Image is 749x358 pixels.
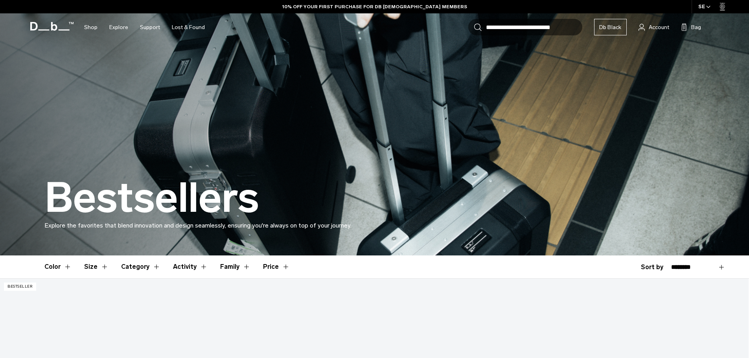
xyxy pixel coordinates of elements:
span: Explore the favorites that blend innovation and design seamlessly, ensuring you're always on top ... [44,222,351,229]
button: Toggle Filter [121,255,160,278]
a: Shop [84,13,98,41]
h1: Bestsellers [44,175,259,221]
button: Toggle Filter [173,255,208,278]
a: 10% OFF YOUR FIRST PURCHASE FOR DB [DEMOGRAPHIC_DATA] MEMBERS [282,3,467,10]
button: Toggle Filter [220,255,250,278]
a: Lost & Found [172,13,205,41]
span: Account [649,23,669,31]
button: Toggle Filter [44,255,72,278]
a: Account [639,22,669,32]
a: Explore [109,13,128,41]
button: Bag [681,22,701,32]
button: Toggle Filter [84,255,109,278]
span: Bag [691,23,701,31]
a: Support [140,13,160,41]
button: Toggle Price [263,255,290,278]
a: Db Black [594,19,627,35]
p: Bestseller [4,283,36,291]
nav: Main Navigation [78,13,211,41]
